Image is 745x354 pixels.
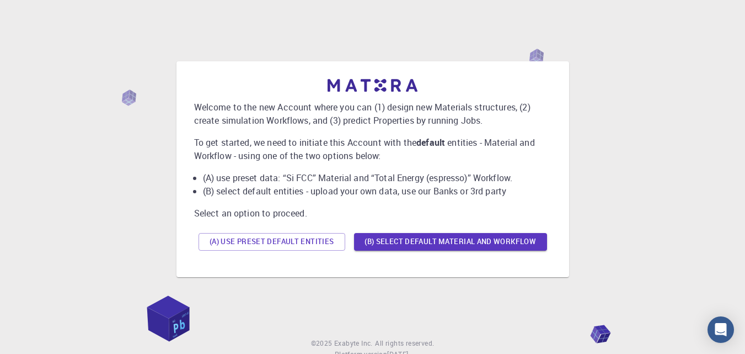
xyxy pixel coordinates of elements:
[194,101,551,127] p: Welcome to the new Account where you can (1) design new Materials structures, (2) create simulati...
[311,338,334,349] span: © 2025
[199,233,345,251] button: (A) Use preset default entities
[194,207,551,220] p: Select an option to proceed.
[354,233,547,251] button: (B) Select default material and workflow
[334,339,373,347] span: Exabyte Inc.
[203,184,551,198] li: (B) select default entities - upload your own data, use our Banks or 3rd party
[416,136,445,149] b: default
[375,338,434,349] span: All rights reserved.
[334,338,373,349] a: Exabyte Inc.
[194,136,551,162] p: To get started, we need to initiate this Account with the entities - Material and Workflow - usin...
[22,8,62,18] span: Support
[328,79,418,92] img: logo
[708,316,734,343] div: Open Intercom Messenger
[203,171,551,184] li: (A) use preset data: “Si FCC” Material and “Total Energy (espresso)” Workflow.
